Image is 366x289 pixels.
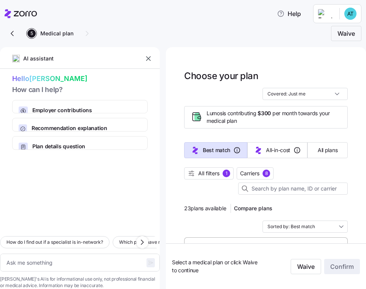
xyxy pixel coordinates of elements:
[12,55,20,62] img: ai-icon.png
[258,110,271,117] span: $300
[203,146,230,154] span: Best match
[231,202,275,214] button: Compare plans
[113,236,239,248] button: Which plans have no deductible for preventive care?
[266,146,290,154] span: All-in-cost
[318,146,337,154] span: All plans
[291,259,321,274] button: Waive
[297,262,315,271] span: Waive
[240,170,259,177] span: Carriers
[184,205,226,212] span: 23 plans available
[32,143,123,150] span: Plan details question
[263,170,270,177] div: 8
[318,9,333,18] img: Employer logo
[27,29,36,38] span: 5
[324,259,360,274] button: Confirm
[223,170,230,177] div: 1
[263,221,348,233] input: Order by dropdown
[234,205,272,212] span: Compare plans
[238,183,348,195] input: Search by plan name, ID or carrier
[271,6,307,21] button: Help
[23,54,54,63] span: AI assistant
[12,84,148,95] span: How can I help?
[198,170,220,177] span: All filters
[330,262,354,271] span: Confirm
[119,238,232,246] span: Which plans have no deductible for preventive care?
[207,110,341,125] span: Lumos is contributing per month towards your medical plan
[172,258,263,275] span: Select a medical plan or click Waive to continue
[26,29,73,38] a: 5Medical plan
[6,238,103,246] span: How do I find out if a specialist is in-network?
[40,31,73,36] span: Medical plan
[32,106,134,114] span: Employer contributions
[277,9,301,18] span: Help
[32,124,141,132] span: Recommendation explanation
[184,167,234,179] button: All filters1
[344,8,356,20] img: 119da9b09e10e96eb69a6652d8b44c65
[27,29,73,38] button: 5Medical plan
[337,29,355,38] span: Waive
[331,26,361,41] button: Waive
[237,167,274,179] button: Carriers8
[184,70,258,82] h1: Choose your plan
[12,73,148,84] span: Hello [PERSON_NAME]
